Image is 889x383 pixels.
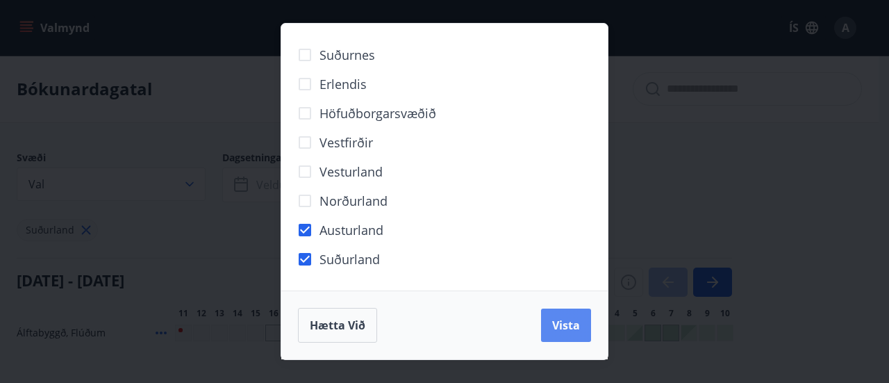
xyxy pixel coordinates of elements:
button: Hætta við [298,308,377,343]
span: Vesturland [319,163,383,181]
span: Vestfirðir [319,133,373,152]
span: Suðurnes [319,46,375,64]
span: Suðurland [319,250,380,268]
span: Vista [552,318,580,333]
span: Austurland [319,221,383,239]
span: Erlendis [319,75,367,93]
span: Norðurland [319,192,388,210]
button: Vista [541,309,591,342]
span: Höfuðborgarsvæðið [319,104,436,122]
span: Hætta við [310,318,365,333]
